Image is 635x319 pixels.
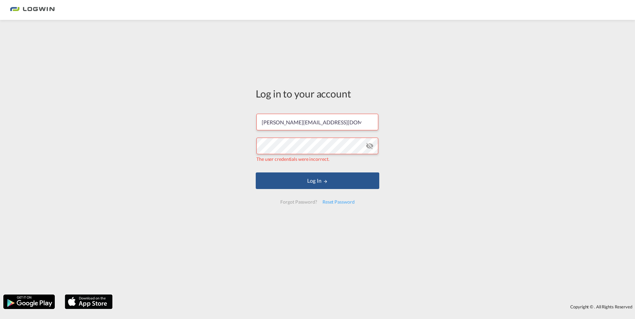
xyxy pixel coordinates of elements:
[116,301,635,312] div: Copyright © . All Rights Reserved
[256,114,378,130] input: Enter email/phone number
[256,156,329,162] span: The user credentials were incorrect.
[320,196,357,208] div: Reset Password
[256,87,379,100] div: Log in to your account
[366,142,374,150] md-icon: icon-eye-off
[256,172,379,189] button: LOGIN
[64,294,113,310] img: apple.png
[10,3,55,18] img: bc73a0e0d8c111efacd525e4c8ad7d32.png
[278,196,319,208] div: Forgot Password?
[3,294,55,310] img: google.png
